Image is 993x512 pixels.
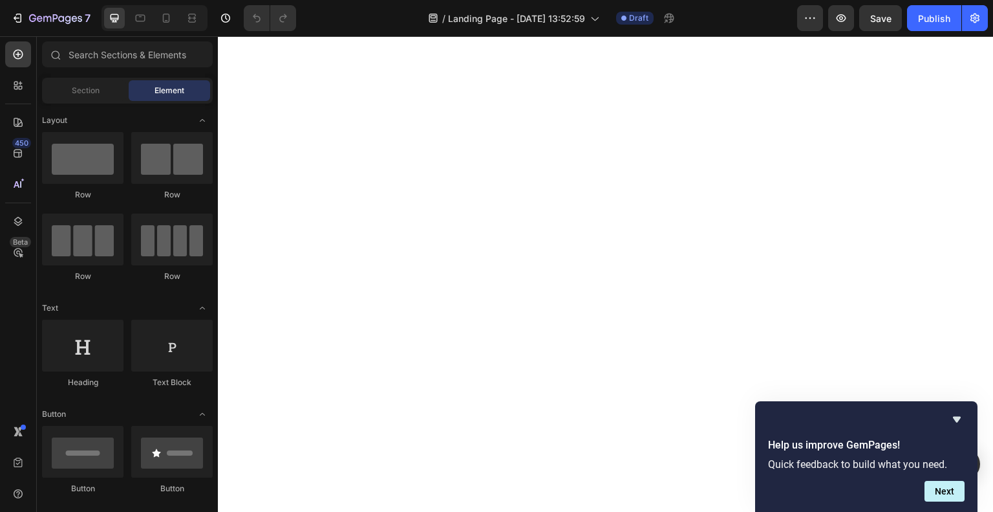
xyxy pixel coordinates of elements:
div: Beta [10,237,31,247]
button: Hide survey [949,412,965,427]
div: Row [131,189,213,201]
span: Draft [629,12,648,24]
div: Button [42,483,123,495]
span: Toggle open [192,110,213,131]
div: Publish [918,12,950,25]
span: Layout [42,115,67,126]
span: Element [155,85,184,96]
span: Toggle open [192,298,213,318]
div: Row [42,189,123,201]
span: Button [42,408,66,420]
div: Row [131,271,213,282]
p: 7 [85,10,91,26]
p: Quick feedback to build what you need. [768,458,965,471]
div: Heading [42,377,123,388]
h2: Help us improve GemPages! [768,438,965,453]
div: Help us improve GemPages! [768,412,965,502]
iframe: Design area [218,36,993,512]
span: Landing Page - [DATE] 13:52:59 [448,12,585,25]
input: Search Sections & Elements [42,41,213,67]
span: Text [42,302,58,314]
div: Undo/Redo [244,5,296,31]
button: Save [859,5,902,31]
div: Button [131,483,213,495]
span: Section [72,85,100,96]
button: Next question [924,481,965,502]
button: Publish [907,5,961,31]
div: Text Block [131,377,213,388]
span: Toggle open [192,404,213,425]
div: Row [42,271,123,282]
span: Save [870,13,892,24]
span: / [442,12,445,25]
div: 450 [12,138,31,148]
button: 7 [5,5,96,31]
